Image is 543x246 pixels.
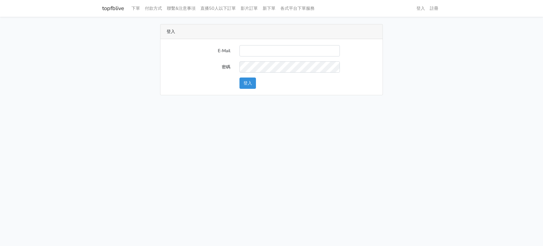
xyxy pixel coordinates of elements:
[102,2,124,14] a: topfblive
[160,24,383,39] div: 登入
[129,2,142,14] a: 下單
[414,2,427,14] a: 登入
[278,2,317,14] a: 各式平台下單服務
[427,2,441,14] a: 註冊
[162,45,235,56] label: E-Mail
[198,2,238,14] a: 直播50人以下訂單
[142,2,164,14] a: 付款方式
[164,2,198,14] a: 聯繫&注意事項
[238,2,260,14] a: 影片訂單
[162,61,235,73] label: 密碼
[260,2,278,14] a: 新下單
[239,78,256,89] button: 登入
